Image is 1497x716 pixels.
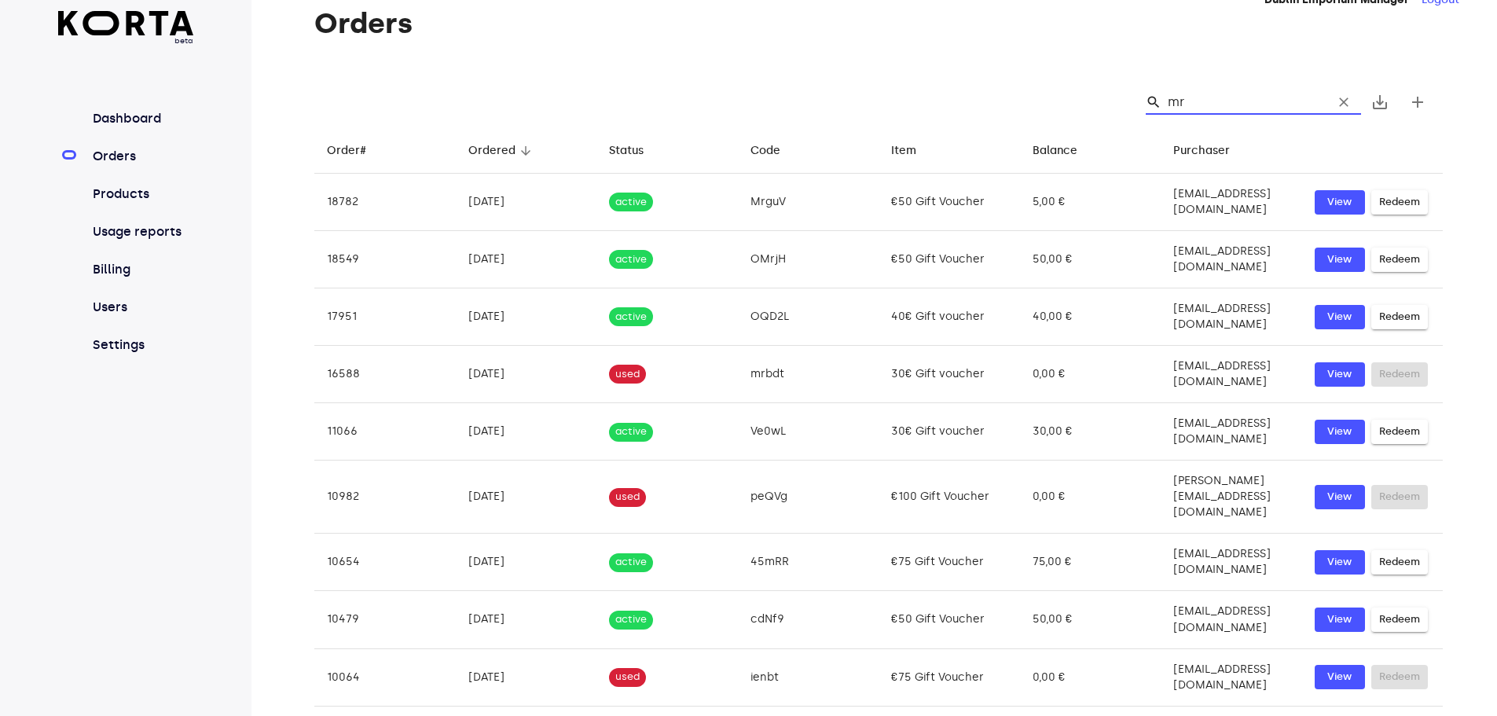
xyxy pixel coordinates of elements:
[1315,608,1365,632] a: View
[1161,648,1302,706] td: [EMAIL_ADDRESS][DOMAIN_NAME]
[738,231,879,288] td: OMrjH
[1146,94,1161,110] span: Search
[1323,193,1357,211] span: View
[609,310,653,325] span: active
[879,648,1020,706] td: €75 Gift Voucher
[1379,423,1420,441] span: Redeem
[1020,461,1161,534] td: 0,00 €
[1323,611,1357,629] span: View
[891,141,916,160] div: Item
[1020,174,1161,231] td: 5,00 €
[1336,94,1352,110] span: clear
[879,174,1020,231] td: €50 Gift Voucher
[879,461,1020,534] td: €100 Gift Voucher
[1323,553,1357,571] span: View
[468,141,536,160] span: Ordered
[90,336,194,354] a: Settings
[456,174,597,231] td: [DATE]
[609,141,644,160] div: Status
[879,403,1020,461] td: 30€ Gift voucher
[90,298,194,317] a: Users
[90,185,194,204] a: Products
[609,490,646,505] span: used
[609,141,664,160] span: Status
[1173,141,1250,160] span: Purchaser
[609,670,646,685] span: used
[738,534,879,591] td: 45mRR
[456,403,597,461] td: [DATE]
[1323,423,1357,441] span: View
[738,461,879,534] td: peQVg
[1033,141,1098,160] span: Balance
[1315,420,1365,444] button: View
[738,346,879,403] td: mrbdt
[1020,534,1161,591] td: 75,00 €
[90,260,194,279] a: Billing
[314,403,456,461] td: 11066
[1161,461,1302,534] td: [PERSON_NAME][EMAIL_ADDRESS][DOMAIN_NAME]
[1315,485,1365,509] a: View
[1161,534,1302,591] td: [EMAIL_ADDRESS][DOMAIN_NAME]
[1020,346,1161,403] td: 0,00 €
[1371,305,1428,329] button: Redeem
[1020,648,1161,706] td: 0,00 €
[58,35,194,46] span: beta
[1033,141,1077,160] div: Balance
[1315,248,1365,272] button: View
[1379,193,1420,211] span: Redeem
[327,141,366,160] div: Order#
[314,534,456,591] td: 10654
[1020,591,1161,648] td: 50,00 €
[750,141,801,160] span: Code
[90,147,194,166] a: Orders
[314,231,456,288] td: 18549
[327,141,387,160] span: Order#
[609,252,653,267] span: active
[1315,362,1365,387] button: View
[1379,553,1420,571] span: Redeem
[1161,174,1302,231] td: [EMAIL_ADDRESS][DOMAIN_NAME]
[1323,488,1357,506] span: View
[1168,90,1320,115] input: Search
[1161,346,1302,403] td: [EMAIL_ADDRESS][DOMAIN_NAME]
[1020,403,1161,461] td: 30,00 €
[738,174,879,231] td: MrguV
[879,534,1020,591] td: €75 Gift Voucher
[1361,83,1399,121] button: Export
[58,11,194,46] a: beta
[314,591,456,648] td: 10479
[738,591,879,648] td: cdNf9
[1161,403,1302,461] td: [EMAIL_ADDRESS][DOMAIN_NAME]
[314,346,456,403] td: 16588
[314,288,456,346] td: 17951
[1020,288,1161,346] td: 40,00 €
[456,461,597,534] td: [DATE]
[1315,665,1365,689] button: View
[609,555,653,570] span: active
[609,367,646,382] span: used
[90,222,194,241] a: Usage reports
[1371,190,1428,215] button: Redeem
[314,8,1443,39] h1: Orders
[879,231,1020,288] td: €50 Gift Voucher
[456,231,597,288] td: [DATE]
[1399,83,1436,121] button: Create new gift card
[609,612,653,627] span: active
[750,141,780,160] div: Code
[314,174,456,231] td: 18782
[609,424,653,439] span: active
[90,109,194,128] a: Dashboard
[1323,365,1357,384] span: View
[1408,93,1427,112] span: add
[738,648,879,706] td: ienbt
[738,403,879,461] td: Ve0wL
[1315,550,1365,575] a: View
[314,461,456,534] td: 10982
[519,144,533,158] span: arrow_downward
[1371,248,1428,272] button: Redeem
[456,534,597,591] td: [DATE]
